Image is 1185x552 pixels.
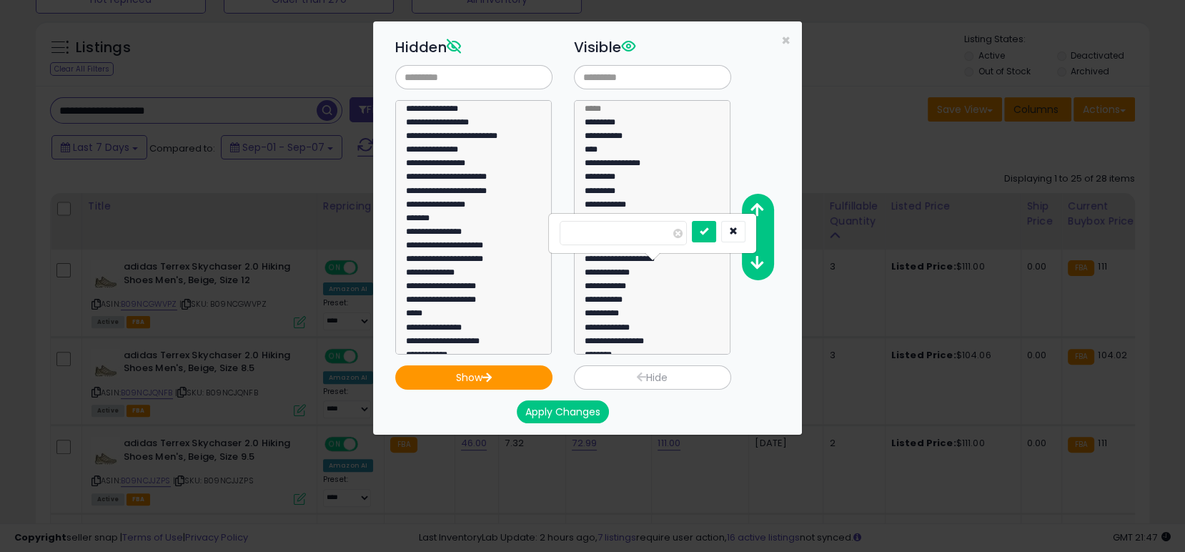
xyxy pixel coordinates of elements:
[574,365,731,390] button: Hide
[574,36,731,58] h3: Visible
[517,400,609,423] button: Apply Changes
[781,30,790,51] span: ×
[395,36,552,58] h3: Hidden
[395,365,552,390] button: Show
